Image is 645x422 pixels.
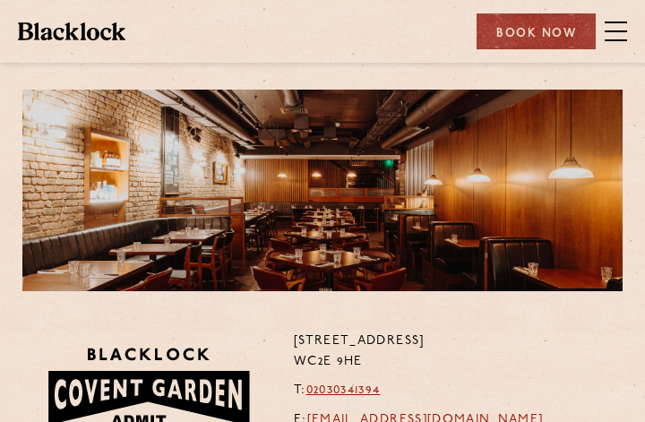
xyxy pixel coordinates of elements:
[306,383,381,397] a: 02030341394
[477,13,596,49] div: Book Now
[294,332,544,372] p: [STREET_ADDRESS] WC2E 9HE
[18,22,125,40] img: BL_Textured_Logo-footer-cropped.svg
[294,381,544,401] p: T:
